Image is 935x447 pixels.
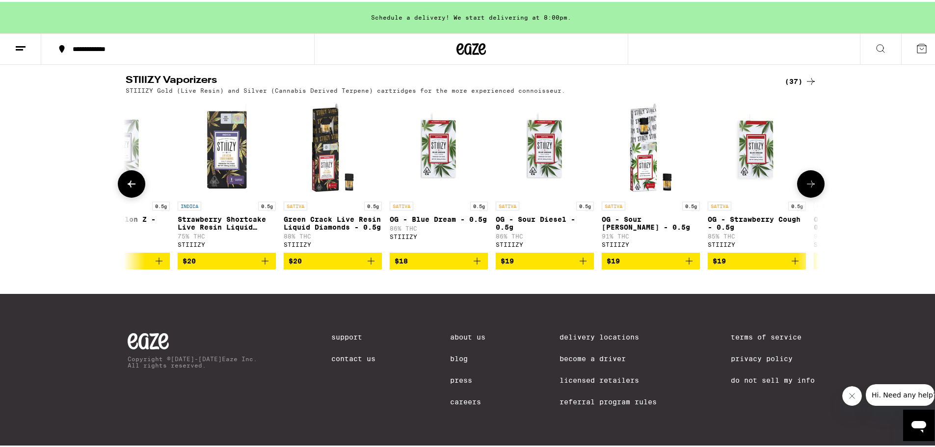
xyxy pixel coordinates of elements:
img: STIIIZY - Green Crack Live Resin Liquid Diamonds - 0.5g [284,97,382,195]
p: OG - Apple Fritter - 0.5g [814,213,912,229]
img: STIIIZY - OG - Strawberry Cough - 0.5g [708,97,806,195]
p: 0.5g [576,200,594,209]
p: STIIIZY Gold (Live Resin) and Silver (Cannabis Derived Terpene) cartridges for the more experienc... [126,85,565,92]
a: Delivery Locations [560,331,657,339]
div: STIIIZY [496,239,594,246]
a: Careers [450,396,485,404]
button: Add to bag [814,251,912,267]
h2: STIIIZY Vaporizers [126,74,769,85]
p: 86% THC [390,223,488,230]
iframe: Button to launch messaging window [903,408,935,439]
a: Open page for OG - Apple Fritter - 0.5g from STIIIZY [814,97,912,251]
button: Add to bag [284,251,382,267]
a: Open page for Strawberry Shortcake Live Resin Liquid Diamonds - 0.5g from STIIIZY [178,97,276,251]
p: Copyright © [DATE]-[DATE] Eaze Inc. All rights reserved. [128,354,257,367]
button: Add to bag [72,251,170,267]
p: OG - Watermelon Z - 0.5g [72,213,170,229]
p: OG - Sour [PERSON_NAME] - 0.5g [602,213,700,229]
img: STIIIZY - OG - Watermelon Z - 0.5g [72,97,170,195]
a: Open page for Green Crack Live Resin Liquid Diamonds - 0.5g from STIIIZY [284,97,382,251]
p: 0.5g [152,200,170,209]
img: STIIIZY - OG - Sour Tangie - 0.5g [602,97,700,195]
span: $20 [183,255,196,263]
a: Terms of Service [731,331,815,339]
p: OG - Blue Dream - 0.5g [390,213,488,221]
div: STIIIZY [602,239,700,246]
p: 0.5g [470,200,488,209]
a: Press [450,374,485,382]
p: 85% THC [708,231,806,237]
button: Add to bag [708,251,806,267]
button: Add to bag [602,251,700,267]
div: STIIIZY [390,232,488,238]
p: 88% THC [284,231,382,237]
button: Add to bag [496,251,594,267]
p: 0.5g [682,200,700,209]
p: 87% THC [72,231,170,237]
a: Contact Us [331,353,375,361]
p: SATIVA [496,200,519,209]
p: 91% THC [602,231,700,237]
p: INDICA [178,200,201,209]
a: Do Not Sell My Info [731,374,815,382]
img: STIIIZY - OG - Sour Diesel - 0.5g [496,97,594,195]
p: HYBRID [814,200,837,209]
img: STIIIZY - OG - Blue Dream - 0.5g [390,97,488,195]
a: Become a Driver [560,353,657,361]
p: SATIVA [390,200,413,209]
a: Open page for OG - Sour Diesel - 0.5g from STIIIZY [496,97,594,251]
span: $19 [607,255,620,263]
p: SATIVA [284,200,307,209]
a: Referral Program Rules [560,396,657,404]
p: 0.5g [258,200,276,209]
p: Strawberry Shortcake Live Resin Liquid Diamonds - 0.5g [178,213,276,229]
a: Support [331,331,375,339]
p: 0.5g [788,200,806,209]
a: Privacy Policy [731,353,815,361]
p: 75% THC [178,231,276,237]
a: Licensed Retailers [560,374,657,382]
img: STIIIZY - OG - Apple Fritter - 0.5g [814,97,912,195]
p: OG - Sour Diesel - 0.5g [496,213,594,229]
img: STIIIZY - Strawberry Shortcake Live Resin Liquid Diamonds - 0.5g [178,97,276,195]
iframe: Message from company [866,382,935,404]
div: STIIIZY [708,239,806,246]
iframe: Close message [842,384,862,404]
a: (37) [785,74,817,85]
a: Open page for OG - Strawberry Cough - 0.5g from STIIIZY [708,97,806,251]
span: $19 [713,255,726,263]
a: Open page for OG - Blue Dream - 0.5g from STIIIZY [390,97,488,251]
p: Green Crack Live Resin Liquid Diamonds - 0.5g [284,213,382,229]
span: $19 [819,255,832,263]
a: About Us [450,331,485,339]
p: SATIVA [602,200,625,209]
span: $19 [501,255,514,263]
div: STIIIZY [284,239,382,246]
p: OG - Strawberry Cough - 0.5g [708,213,806,229]
p: SATIVA [708,200,731,209]
span: $20 [289,255,302,263]
button: Add to bag [390,251,488,267]
p: 0.5g [364,200,382,209]
a: Blog [450,353,485,361]
p: 90% THC [814,231,912,237]
a: Open page for OG - Watermelon Z - 0.5g from STIIIZY [72,97,170,251]
div: STIIIZY [814,239,912,246]
div: STIIIZY [72,239,170,246]
div: STIIIZY [178,239,276,246]
span: Hi. Need any help? [6,7,71,15]
span: $18 [395,255,408,263]
button: Add to bag [178,251,276,267]
a: Open page for OG - Sour Tangie - 0.5g from STIIIZY [602,97,700,251]
p: 86% THC [496,231,594,237]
